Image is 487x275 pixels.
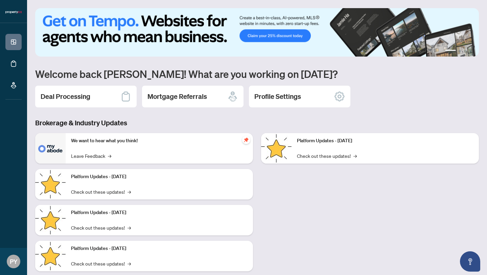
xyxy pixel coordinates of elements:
[261,133,292,164] img: Platform Updates - June 23, 2025
[71,245,248,252] p: Platform Updates - [DATE]
[35,169,66,199] img: Platform Updates - September 16, 2025
[297,152,357,160] a: Check out these updates!→
[445,50,456,52] button: 1
[10,257,18,266] span: PY
[242,136,250,144] span: pushpin
[35,67,479,80] h1: Welcome back [PERSON_NAME]! What are you working on [DATE]?
[71,188,131,195] a: Check out these updates!→
[254,92,301,101] h2: Profile Settings
[127,260,131,267] span: →
[71,260,131,267] a: Check out these updates!→
[35,205,66,235] img: Platform Updates - July 21, 2025
[71,152,111,160] a: Leave Feedback→
[460,251,480,272] button: Open asap
[353,152,357,160] span: →
[5,10,22,14] img: logo
[147,92,207,101] h2: Mortgage Referrals
[71,224,131,231] a: Check out these updates!→
[35,8,479,57] img: Slide 0
[297,137,473,145] p: Platform Updates - [DATE]
[35,241,66,271] img: Platform Updates - July 8, 2025
[41,92,90,101] h2: Deal Processing
[127,224,131,231] span: →
[35,133,66,164] img: We want to hear what you think!
[108,152,111,160] span: →
[469,50,472,52] button: 4
[464,50,467,52] button: 3
[127,188,131,195] span: →
[71,173,248,181] p: Platform Updates - [DATE]
[459,50,461,52] button: 2
[35,118,479,128] h3: Brokerage & Industry Updates
[71,209,248,216] p: Platform Updates - [DATE]
[71,137,248,145] p: We want to hear what you think!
